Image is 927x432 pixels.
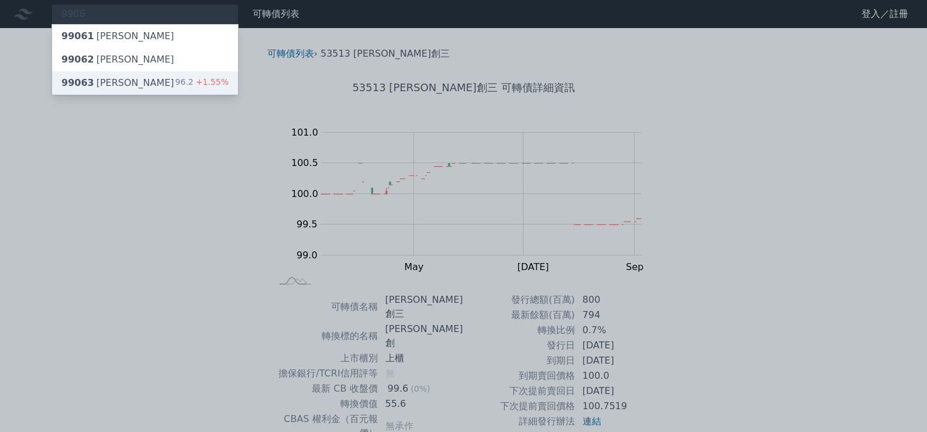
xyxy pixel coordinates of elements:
a: 99062[PERSON_NAME] [52,48,238,71]
a: 99063[PERSON_NAME] 96.2+1.55% [52,71,238,95]
span: +1.55% [194,77,229,87]
div: [PERSON_NAME] [61,76,174,90]
div: [PERSON_NAME] [61,29,174,43]
div: 96.2 [175,76,229,90]
a: 99061[PERSON_NAME] [52,25,238,48]
span: 99062 [61,54,94,65]
div: [PERSON_NAME] [61,53,174,67]
span: 99063 [61,77,94,88]
span: 99061 [61,30,94,42]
